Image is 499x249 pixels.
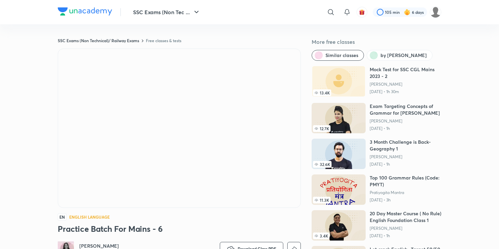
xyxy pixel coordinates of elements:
[313,161,332,168] span: 32.6K
[370,139,441,152] h6: 3 Month Challenge is Back- Geography 1
[370,89,441,94] p: [DATE] • 1h 30m
[313,197,331,203] span: 11.3K
[359,9,365,15] img: avatar
[380,52,427,59] span: by Rani Singh
[129,5,205,19] button: SSC Exams (Non Tec ...
[367,50,432,61] button: by Rani Singh
[370,210,441,224] h6: 20 Day Master Course ( No Rule) English Foundation Class 1
[58,7,112,17] a: Company Logo
[312,50,364,61] button: Similar classes
[370,233,441,239] p: [DATE] • 1h
[430,6,441,18] img: Shane Watson
[370,190,441,195] a: Pratiyogita Mantra
[357,7,367,18] button: avatar
[58,7,112,16] img: Company Logo
[313,232,330,239] span: 3.4K
[58,223,301,234] h3: Practice Batch For Mains - 6
[370,66,441,80] h6: Mock Test for SSC CGL Mains 2023 - 2
[58,49,300,207] iframe: Class
[146,38,181,43] a: Free classes & tests
[313,89,331,96] span: 13.4K
[370,118,441,124] a: [PERSON_NAME]
[370,103,441,116] h6: Exam Targeting Concepts of Grammar for [PERSON_NAME]
[58,38,139,43] a: SSC Exams (Non Technical)/ Railway Exams
[58,213,67,221] span: EN
[370,174,441,188] h6: Top 100 Grammar Rules (Code: PMYT)
[313,125,331,132] span: 12.7K
[370,154,441,160] a: [PERSON_NAME]
[370,197,441,203] p: [DATE] • 3h
[325,52,358,59] span: Similar classes
[370,226,441,231] a: [PERSON_NAME]
[370,162,441,167] p: [DATE] • 1h
[370,126,441,131] p: [DATE] • 1h
[404,9,411,16] img: streak
[312,38,441,46] h5: More free classes
[370,82,441,87] a: [PERSON_NAME]
[69,215,110,219] h4: English Language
